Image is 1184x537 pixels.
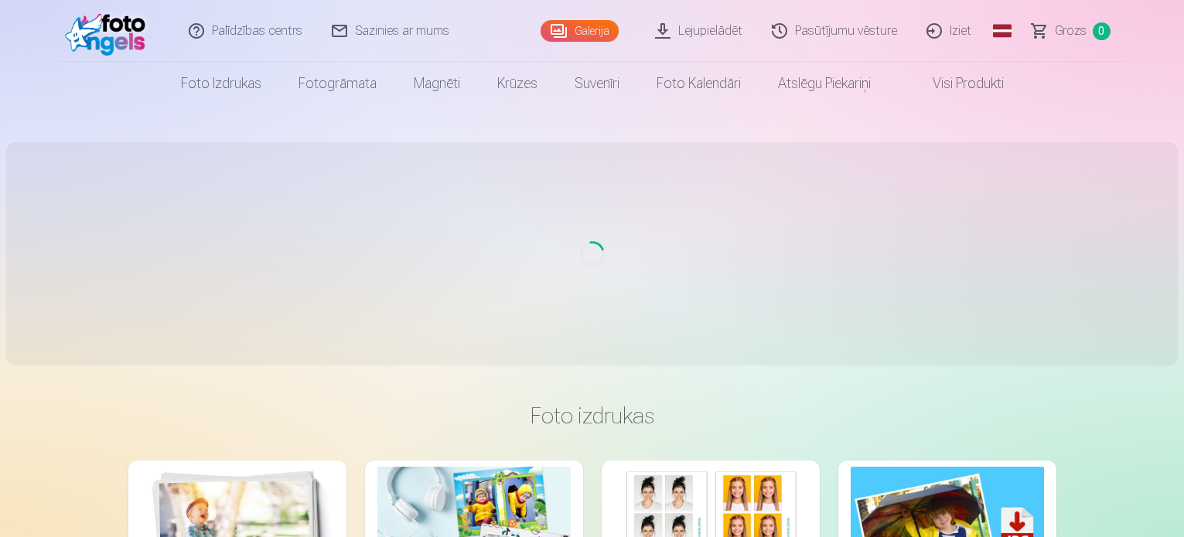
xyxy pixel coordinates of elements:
a: Foto izdrukas [162,62,280,105]
h3: Foto izdrukas [141,402,1044,430]
a: Magnēti [395,62,479,105]
a: Krūzes [479,62,556,105]
img: /fa1 [65,6,154,56]
a: Galerija [541,20,619,42]
a: Atslēgu piekariņi [759,62,889,105]
a: Visi produkti [889,62,1022,105]
a: Foto kalendāri [638,62,759,105]
a: Fotogrāmata [280,62,395,105]
span: Grozs [1055,22,1087,40]
span: 0 [1093,22,1111,40]
a: Suvenīri [556,62,638,105]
